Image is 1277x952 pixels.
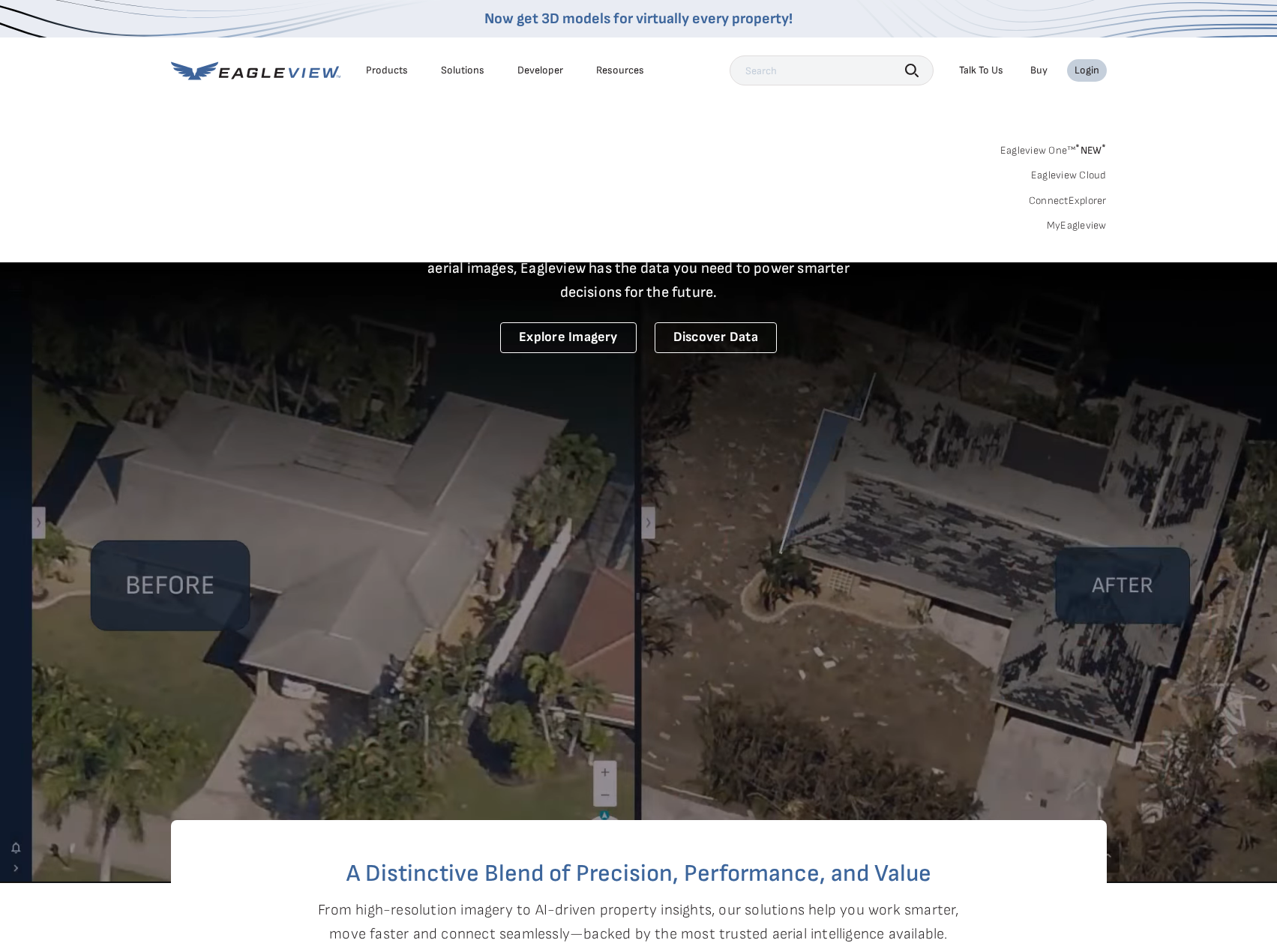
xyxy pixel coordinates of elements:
span: NEW [1075,144,1106,157]
p: A new era starts here. Built on more than 3.5 billion high-resolution aerial images, Eagleview ha... [409,232,868,304]
p: From high-resolution imagery to AI-driven property insights, our solutions help you work smarter,... [318,898,960,946]
a: Explore Imagery [500,322,637,353]
div: Solutions [441,64,484,77]
a: Now get 3D models for virtually every property! [484,10,793,28]
a: ConnectExplorer [1029,194,1107,208]
h2: A Distinctive Blend of Precision, Performance, and Value [231,862,1047,886]
a: Buy [1030,64,1048,77]
input: Search [730,55,934,85]
div: Login [1075,64,1099,77]
a: Developer [517,64,563,77]
a: Eagleview Cloud [1031,169,1107,182]
div: Products [366,64,408,77]
div: Talk To Us [959,64,1003,77]
div: Resources [596,64,644,77]
a: Eagleview One™*NEW* [1000,139,1107,157]
a: MyEagleview [1047,219,1107,232]
a: Discover Data [655,322,777,353]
